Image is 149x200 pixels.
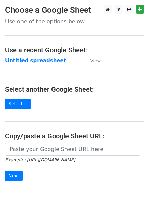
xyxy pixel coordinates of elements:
[5,132,144,140] h4: Copy/paste a Google Sheet URL:
[5,171,23,181] input: Next
[5,157,75,162] small: Example: [URL][DOMAIN_NAME]
[5,58,66,64] a: Untitled spreadsheet
[90,58,101,63] small: View
[5,85,144,93] h4: Select another Google Sheet:
[5,18,144,25] p: Use one of the options below...
[5,46,144,54] h4: Use a recent Google Sheet:
[5,99,31,109] a: Select...
[5,5,144,15] h3: Choose a Google Sheet
[5,143,140,156] input: Paste your Google Sheet URL here
[84,58,101,64] a: View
